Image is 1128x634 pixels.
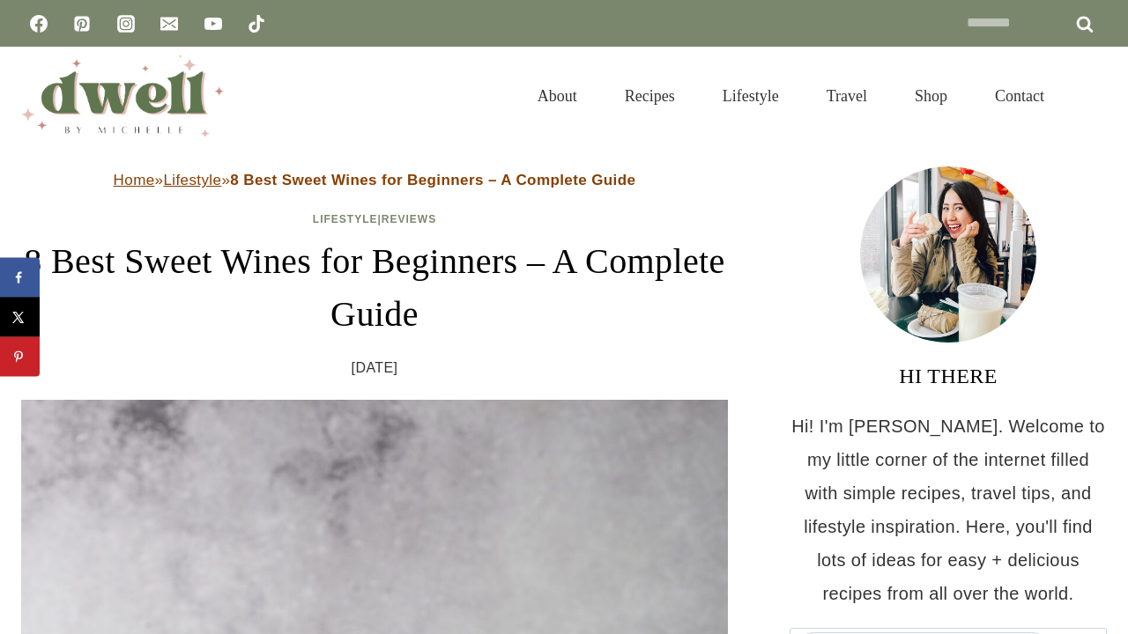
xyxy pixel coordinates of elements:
[790,409,1107,610] p: Hi! I'm [PERSON_NAME]. Welcome to my little corner of the internet filled with simple recipes, tr...
[352,355,398,381] time: [DATE]
[514,65,601,127] a: About
[108,6,144,41] a: Instagram
[382,213,436,225] a: Reviews
[21,235,728,341] h1: 8 Best Sweet Wines for Beginners – A Complete Guide
[152,6,187,41] a: Email
[21,6,56,41] a: Facebook
[163,172,221,188] a: Lifestyle
[514,65,1068,127] nav: Primary Navigation
[114,172,636,188] span: » »
[1077,81,1107,111] button: View Search Form
[196,6,231,41] a: YouTube
[313,213,378,225] a: Lifestyle
[971,65,1068,127] a: Contact
[803,65,891,127] a: Travel
[21,55,224,136] img: DWELL by michelle
[790,360,1107,392] h3: HI THERE
[313,213,436,225] span: |
[699,65,803,127] a: Lifestyle
[230,172,635,188] strong: 8 Best Sweet Wines for Beginners – A Complete Guide
[891,65,971,127] a: Shop
[239,6,274,41] a: TikTok
[601,65,699,127] a: Recipes
[114,172,155,188] a: Home
[64,6,100,41] a: Pinterest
